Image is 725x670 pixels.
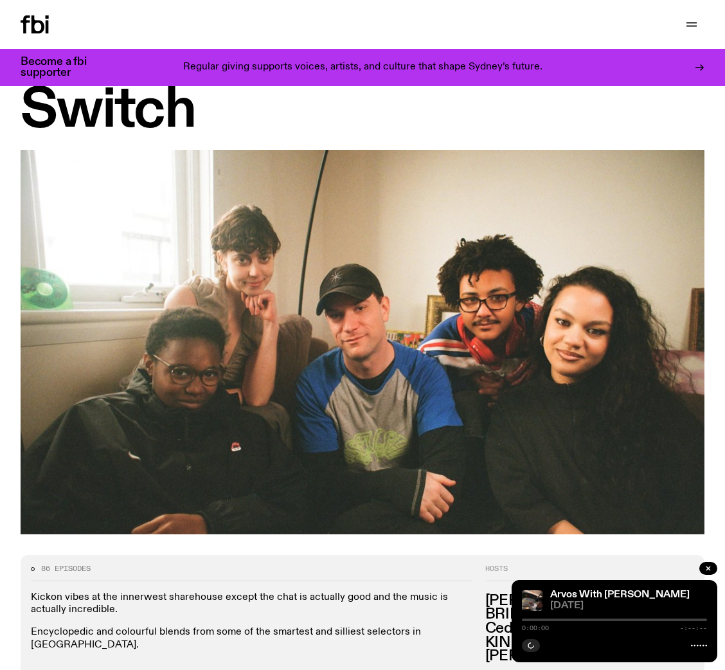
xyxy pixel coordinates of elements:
h3: [PERSON_NAME] [485,649,694,664]
p: Encyclopedic and colourful blends from some of the smartest and silliest selectors in [GEOGRAPHIC... [31,626,472,664]
span: -:--:-- [680,625,707,631]
h3: Cedar [485,622,694,636]
h3: BRINA [485,608,694,622]
span: 0:00:00 [522,625,549,631]
p: Regular giving supports voices, artists, and culture that shape Sydney’s future. [183,62,542,73]
h3: Become a fbi supporter [21,57,103,78]
span: [DATE] [550,601,707,611]
p: Kickon vibes at the innerwest sharehouse except the chat is actually good and the music is actual... [31,592,472,616]
span: 86 episodes [41,565,91,572]
a: Arvos With [PERSON_NAME] [550,590,690,600]
h3: KING [485,636,694,650]
h1: Switch [21,85,704,137]
img: A warm film photo of the switch team sitting close together. from left to right: Cedar, Lau, Sand... [21,150,704,535]
h3: [PERSON_NAME] [485,594,694,608]
h2: Hosts [485,565,694,581]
